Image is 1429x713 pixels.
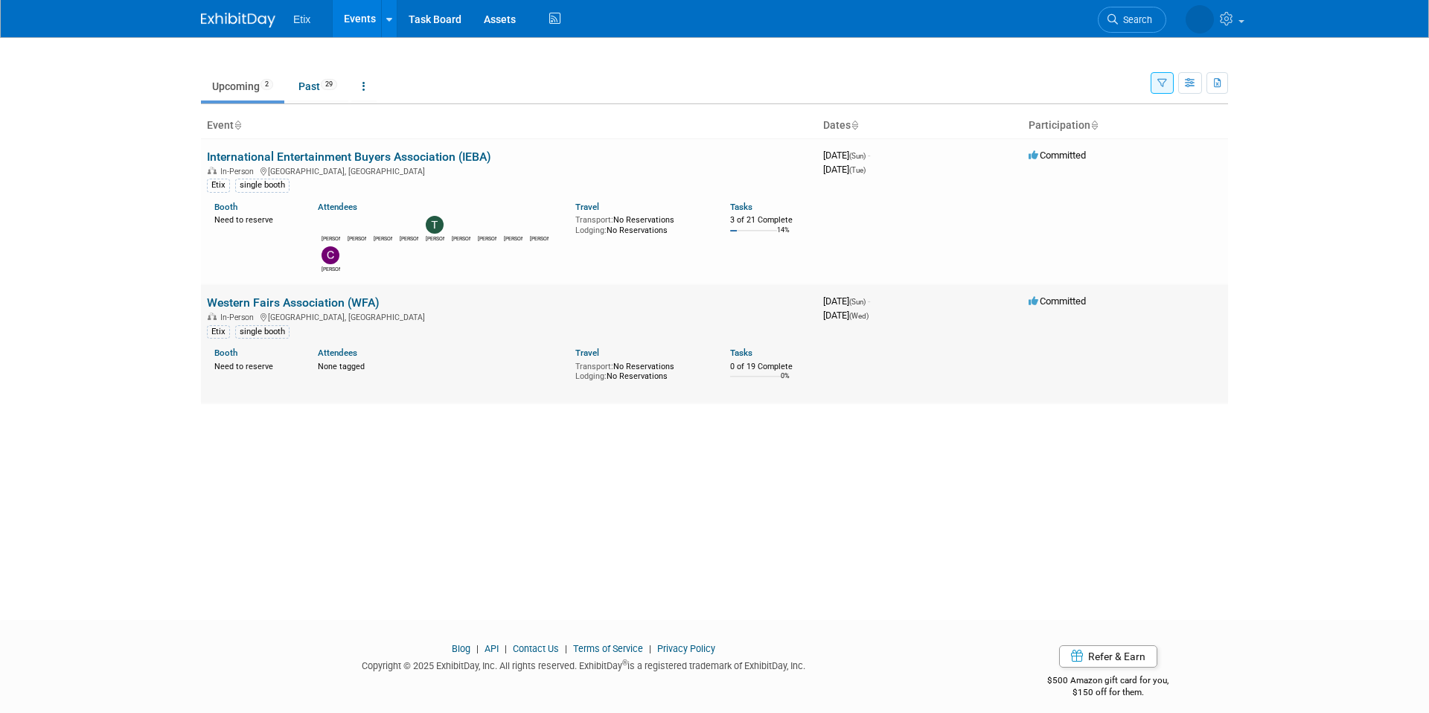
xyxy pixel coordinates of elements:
[234,119,241,131] a: Sort by Event Name
[657,643,715,654] a: Privacy Policy
[561,643,571,654] span: |
[988,686,1229,699] div: $150 off for them.
[575,362,613,371] span: Transport:
[220,167,258,176] span: In-Person
[426,216,444,234] img: Travis Janovich
[485,643,499,654] a: API
[348,234,366,243] div: Courtney Barwick
[1090,119,1098,131] a: Sort by Participation Type
[293,13,310,25] span: Etix
[1118,14,1152,25] span: Search
[201,113,817,138] th: Event
[374,234,392,243] div: Michael Reklis
[214,212,295,226] div: Need to reserve
[318,202,357,212] a: Attendees
[781,372,790,392] td: 0%
[823,164,866,175] span: [DATE]
[1186,5,1214,33] img: Maddie Warren (Snider)
[573,643,643,654] a: Terms of Service
[849,312,869,320] span: (Wed)
[1023,113,1228,138] th: Participation
[730,362,811,372] div: 0 of 19 Complete
[575,226,607,235] span: Lodging:
[478,216,496,234] img: Jeff White
[235,325,290,339] div: single booth
[849,298,866,306] span: (Sun)
[322,216,339,234] img: Maddie Warren (Snider)
[207,295,380,310] a: Western Fairs Association (WFA)
[318,348,357,358] a: Attendees
[1029,295,1086,307] span: Committed
[575,202,599,212] a: Travel
[260,79,273,90] span: 2
[201,13,275,28] img: ExhibitDay
[575,215,613,225] span: Transport:
[575,371,607,381] span: Lodging:
[817,113,1023,138] th: Dates
[201,656,966,673] div: Copyright © 2025 ExhibitDay, Inc. All rights reserved. ExhibitDay is a registered trademark of Ex...
[208,167,217,174] img: In-Person Event
[322,246,339,264] img: Chris Battaglino
[207,150,491,164] a: International Entertainment Buyers Association (IEBA)
[207,164,811,176] div: [GEOGRAPHIC_DATA], [GEOGRAPHIC_DATA]
[849,152,866,160] span: (Sun)
[208,313,217,320] img: In-Person Event
[530,216,548,234] img: Matt Price
[374,216,391,234] img: Michael Reklis
[988,665,1229,699] div: $500 Amazon gift card for you,
[622,659,627,667] sup: ®
[575,212,708,235] div: No Reservations No Reservations
[504,216,522,234] img: Jason Huie
[321,79,337,90] span: 29
[645,643,655,654] span: |
[1098,7,1166,33] a: Search
[823,310,869,321] span: [DATE]
[575,359,708,382] div: No Reservations No Reservations
[730,215,811,226] div: 3 of 21 Complete
[504,234,522,243] div: Jason Huie
[322,234,340,243] div: Maddie Warren (Snider)
[452,643,470,654] a: Blog
[1029,150,1086,161] span: Committed
[452,216,470,234] img: Marshall Pred
[868,295,870,307] span: -
[530,234,549,243] div: Matt Price
[318,359,565,372] div: None tagged
[201,72,284,100] a: Upcoming2
[214,359,295,372] div: Need to reserve
[823,150,870,161] span: [DATE]
[426,234,444,243] div: Travis Janovich
[207,325,230,339] div: Etix
[575,348,599,358] a: Travel
[214,348,237,358] a: Booth
[823,295,870,307] span: [DATE]
[473,643,482,654] span: |
[513,643,559,654] a: Contact Us
[220,313,258,322] span: In-Person
[849,166,866,174] span: (Tue)
[235,179,290,192] div: single booth
[452,234,470,243] div: Marshall Pred
[214,202,237,212] a: Booth
[287,72,348,100] a: Past29
[400,234,418,243] div: Dennis Scanlon
[348,216,365,234] img: Courtney Barwick
[207,179,230,192] div: Etix
[501,643,511,654] span: |
[730,348,752,358] a: Tasks
[1059,645,1157,668] a: Refer & Earn
[730,202,752,212] a: Tasks
[868,150,870,161] span: -
[400,216,418,234] img: Dennis Scanlon
[777,226,790,246] td: 14%
[478,234,496,243] div: Jeff White
[851,119,858,131] a: Sort by Start Date
[322,264,340,273] div: Chris Battaglino
[207,310,811,322] div: [GEOGRAPHIC_DATA], [GEOGRAPHIC_DATA]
